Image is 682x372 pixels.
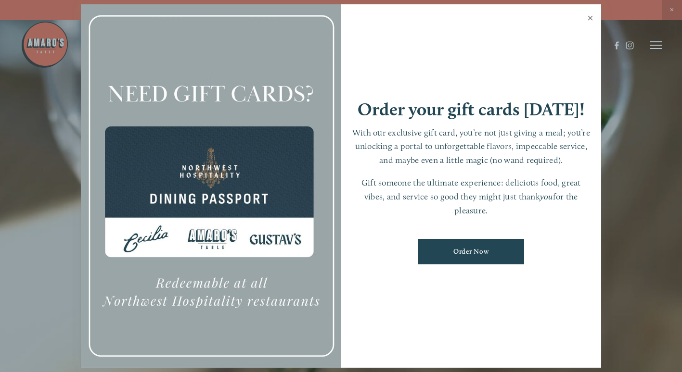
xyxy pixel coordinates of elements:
[351,176,592,217] p: Gift someone the ultimate experience: delicious food, great vibes, and service so good they might...
[581,6,600,33] a: Close
[540,191,553,201] em: you
[358,100,585,118] h1: Order your gift cards [DATE]!
[418,239,524,264] a: Order Now
[351,126,592,167] p: With our exclusive gift card, you’re not just giving a meal; you’re unlocking a portal to unforge...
